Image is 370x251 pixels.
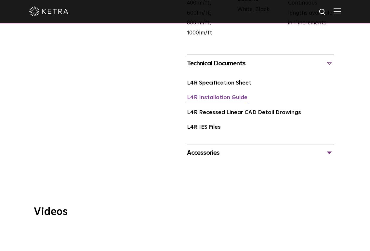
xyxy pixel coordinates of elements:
a: L4R IES Files [187,125,221,130]
img: search icon [319,8,327,16]
img: Hamburger%20Nav.svg [334,8,341,14]
div: Accessories [187,148,334,158]
a: L4R Installation Guide [187,95,247,100]
img: ketra-logo-2019-white [29,7,68,16]
h3: Videos [34,207,336,217]
a: L4R Specification Sheet [187,80,251,86]
a: L4R Recessed Linear CAD Detail Drawings [187,110,301,115]
div: Technical Documents [187,58,334,69]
